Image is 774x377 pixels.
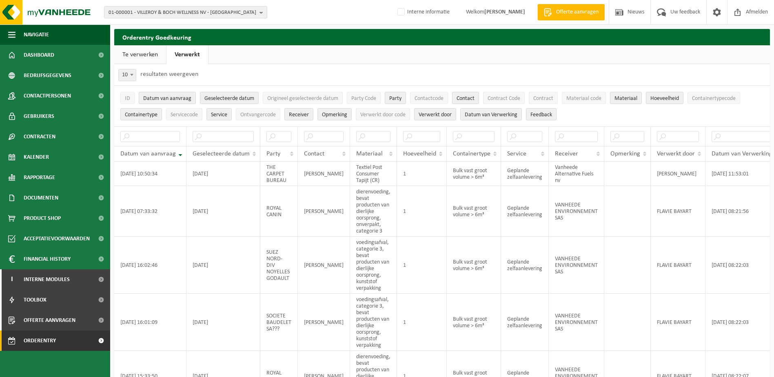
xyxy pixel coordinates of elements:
button: MateriaalMateriaal: Activate to sort [610,92,642,104]
span: Financial History [24,249,71,269]
td: Bulk vast groot volume > 6m³ [447,294,501,351]
span: I [8,269,16,290]
span: Servicecode [171,112,198,118]
button: ContractContract: Activate to sort [529,92,558,104]
label: resultaten weergeven [140,71,198,78]
td: [PERSON_NAME] [298,186,350,237]
td: Bulk vast groot volume > 6m³ [447,162,501,186]
button: ReceiverReceiver: Activate to sort [284,108,313,120]
span: Service [507,151,526,157]
span: Hoeveelheid [650,95,679,102]
td: SUEZ NORD- DIV NOYELLES GODAULT [260,237,298,294]
span: Opmerking [610,151,640,157]
span: Contract [533,95,553,102]
span: Geselecteerde datum [193,151,250,157]
td: [DATE] 16:02:46 [114,237,186,294]
span: Contract Code [488,95,520,102]
td: Bulk vast groot volume > 6m³ [447,237,501,294]
button: HoeveelheidHoeveelheid: Activate to sort [646,92,683,104]
span: Receiver [289,112,309,118]
span: Documenten [24,188,58,208]
td: 1 [397,186,447,237]
span: Verwerkt door [657,151,695,157]
span: Party [266,151,280,157]
span: Verwerkt door [419,112,452,118]
span: ID [125,95,130,102]
td: FLAVIE BAYART [651,237,705,294]
td: 1 [397,294,447,351]
span: Containertypecode [692,95,736,102]
button: Materiaal codeMateriaal code: Activate to sort [562,92,606,104]
td: [DATE] [186,162,260,186]
button: Origineel geselecteerde datumOrigineel geselecteerde datum: Activate to sort [263,92,343,104]
td: Geplande zelfaanlevering [501,186,549,237]
span: Materiaal code [566,95,601,102]
h2: Orderentry Goedkeuring [114,29,770,45]
span: Service [211,112,227,118]
span: Kalender [24,147,49,167]
td: Vanheede Alternative Fuels nv [549,162,604,186]
span: Verwerkt door code [360,112,406,118]
span: Datum van Verwerking [712,151,772,157]
td: [DATE] 10:50:34 [114,162,186,186]
span: 01-000001 - VILLEROY & BOCH WELLNESS NV - [GEOGRAPHIC_DATA] [109,7,256,19]
button: Party CodeParty Code: Activate to sort [347,92,381,104]
span: Party [389,95,401,102]
span: 10 [119,69,136,81]
button: IDID: Activate to sort [120,92,135,104]
td: SOCIETE BAUDELET SA??? [260,294,298,351]
strong: [PERSON_NAME] [484,9,525,15]
td: [DATE] [186,186,260,237]
td: Geplande zelfaanlevering [501,237,549,294]
a: Offerte aanvragen [537,4,605,20]
span: Orderentry Goedkeuring [24,330,92,351]
td: FLAVIE BAYART [651,186,705,237]
span: Geselecteerde datum [204,95,254,102]
td: 1 [397,162,447,186]
span: Contactpersonen [24,86,71,106]
button: 01-000001 - VILLEROY & BOCH WELLNESS NV - [GEOGRAPHIC_DATA] [104,6,267,18]
td: [DATE] [186,237,260,294]
td: [PERSON_NAME] [298,162,350,186]
td: Textiel Post Consumer Tapijt (CR) [350,162,397,186]
td: VANHEEDE ENVIRONNEMENT SAS [549,186,604,237]
td: [PERSON_NAME] [298,237,350,294]
span: Gebruikers [24,106,54,126]
label: Interne informatie [396,6,450,18]
td: dierenvoeding, bevat producten van dierlijke oorsprong, onverpakt, categorie 3 [350,186,397,237]
span: Containertype [453,151,490,157]
span: Datum van aanvraag [120,151,176,157]
td: Bulk vast groot volume > 6m³ [447,186,501,237]
span: Origineel geselecteerde datum [267,95,338,102]
td: 1 [397,237,447,294]
td: FLAVIE BAYART [651,294,705,351]
a: Verwerkt [166,45,208,64]
span: Feedback [530,112,552,118]
button: ContactcodeContactcode: Activate to sort [410,92,448,104]
span: Materiaal [356,151,383,157]
span: Hoeveelheid [403,151,436,157]
span: Rapportage [24,167,55,188]
td: [PERSON_NAME] [651,162,705,186]
td: [DATE] [186,294,260,351]
button: Datum van aanvraagDatum van aanvraag: Activate to remove sorting [139,92,196,104]
button: ContactContact: Activate to sort [452,92,479,104]
span: Offerte aanvragen [554,8,601,16]
span: Containertype [125,112,157,118]
span: 10 [118,69,136,81]
span: Bedrijfsgegevens [24,65,71,86]
button: PartyParty: Activate to sort [385,92,406,104]
button: OntvangercodeOntvangercode: Activate to sort [236,108,280,120]
button: ServicecodeServicecode: Activate to sort [166,108,202,120]
a: Te verwerken [114,45,166,64]
td: Geplande zelfaanlevering [501,294,549,351]
button: ContainertypecodeContainertypecode: Activate to sort [688,92,740,104]
span: Contracten [24,126,55,147]
span: Toolbox [24,290,47,310]
td: voedingsafval, categorie 3, bevat producten van dierlijke oorsprong, kunststof verpakking [350,294,397,351]
span: Materiaal [614,95,637,102]
span: Contact [457,95,475,102]
td: THE CARPET BUREAU [260,162,298,186]
span: Offerte aanvragen [24,310,75,330]
span: Interne modules [24,269,70,290]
